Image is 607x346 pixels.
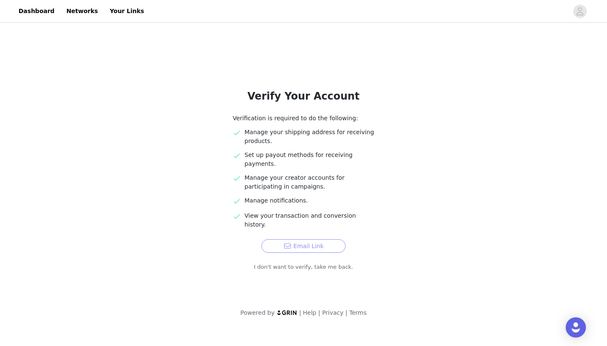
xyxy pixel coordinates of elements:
a: Terms [349,309,366,316]
p: Verification is required to do the following: [233,114,374,123]
span: | [318,309,320,316]
p: Manage notifications. [244,196,374,205]
p: Manage your creator accounts for participating in campaigns. [244,173,374,191]
span: Powered by [240,309,274,316]
a: Help [303,309,317,316]
p: Manage your shipping address for receiving products. [244,128,374,146]
span: | [345,309,347,316]
span: | [299,309,301,316]
a: Privacy [322,309,344,316]
div: Open Intercom Messenger [566,317,586,338]
h1: Verify Your Account [212,89,395,104]
a: Networks [61,2,103,21]
a: Your Links [105,2,149,21]
p: Set up payout methods for receiving payments. [244,151,374,168]
p: View your transaction and conversion history. [244,211,374,229]
a: I don't want to verify, take me back. [254,263,353,271]
a: Dashboard [13,2,59,21]
button: Email Link [261,239,346,253]
img: logo [277,310,298,315]
div: avatar [576,5,584,18]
